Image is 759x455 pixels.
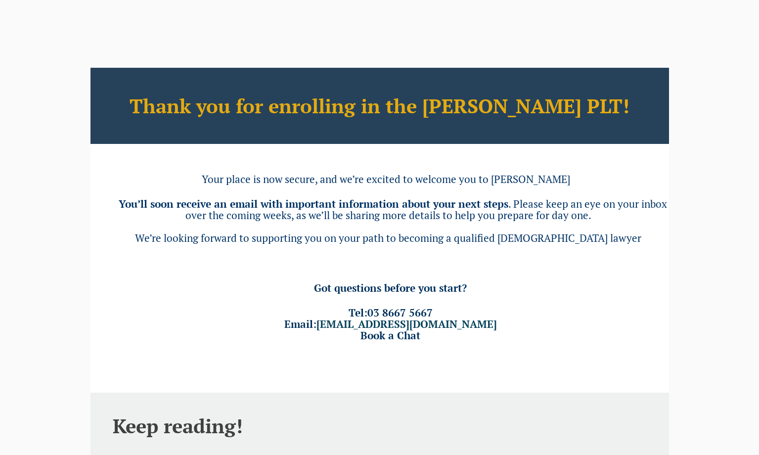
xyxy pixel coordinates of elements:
span: We’re looking forward to supporting you on your path to becoming a qualified [DEMOGRAPHIC_DATA] l... [135,231,641,245]
span: Got questions before you start? [314,281,467,295]
b: You’ll soon receive an email with important information about your next steps [119,197,508,211]
h2: Keep reading! [113,415,647,437]
span: Tel: [349,306,433,319]
a: [EMAIL_ADDRESS][DOMAIN_NAME] [316,317,497,331]
a: 03 8667 5667 [367,306,433,319]
span: Your place is now secure, and we’re excited to welcome you to [PERSON_NAME] [202,172,570,186]
span: Email: [284,317,497,331]
b: Thank you for enrolling in the [PERSON_NAME] PLT! [130,92,629,119]
span: . Please keep an eye on your inbox over the coming weeks, as we’ll be sharing more details to hel... [185,197,667,222]
a: Book a Chat [360,328,420,342]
